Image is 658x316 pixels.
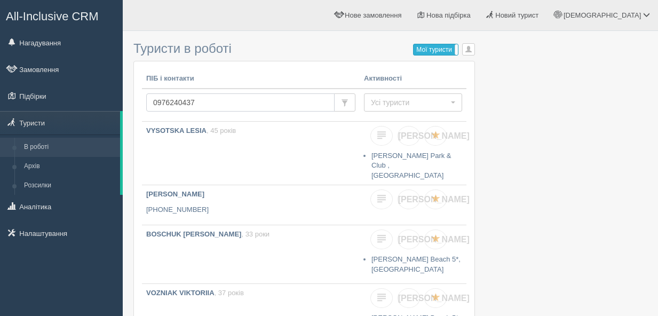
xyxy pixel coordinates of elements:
[414,44,458,55] label: Мої туристи
[146,205,355,215] p: [PHONE_NUMBER]
[241,230,269,238] span: , 33 роки
[142,69,360,89] th: ПІБ і контакти
[6,10,99,23] span: All-Inclusive CRM
[398,294,470,303] span: [PERSON_NAME]
[371,152,451,179] a: [PERSON_NAME] Park & Club , [GEOGRAPHIC_DATA]
[142,122,360,180] a: VYSOTSKA LESIA, 45 років
[146,127,207,135] b: VYSOTSKA LESIA
[398,195,470,204] span: [PERSON_NAME]
[371,97,448,108] span: Усі туристи
[398,126,420,146] a: [PERSON_NAME]
[133,41,232,56] span: Туристи в роботі
[1,1,122,30] a: All-Inclusive CRM
[146,93,335,112] input: Пошук за ПІБ, паспортом або контактами
[398,288,420,308] a: [PERSON_NAME]
[398,230,420,249] a: [PERSON_NAME]
[207,127,236,135] span: , 45 років
[360,69,466,89] th: Активності
[495,11,538,19] span: Новий турист
[146,190,204,198] b: [PERSON_NAME]
[345,11,401,19] span: Нове замовлення
[398,189,420,209] a: [PERSON_NAME]
[426,11,471,19] span: Нова підбірка
[19,138,120,157] a: В роботі
[564,11,641,19] span: [DEMOGRAPHIC_DATA]
[215,289,244,297] span: , 37 років
[142,225,360,283] a: BOSCHUK [PERSON_NAME], 33 роки
[371,255,461,273] a: [PERSON_NAME] Beach 5*, [GEOGRAPHIC_DATA]
[142,185,360,225] a: [PERSON_NAME] [PHONE_NUMBER]
[398,235,470,244] span: [PERSON_NAME]
[364,93,462,112] button: Усі туристи
[19,176,120,195] a: Розсилки
[146,230,241,238] b: BOSCHUK [PERSON_NAME]
[146,289,215,297] b: VOZNIAK VIKTORIIA
[398,131,470,140] span: [PERSON_NAME]
[19,157,120,176] a: Архів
